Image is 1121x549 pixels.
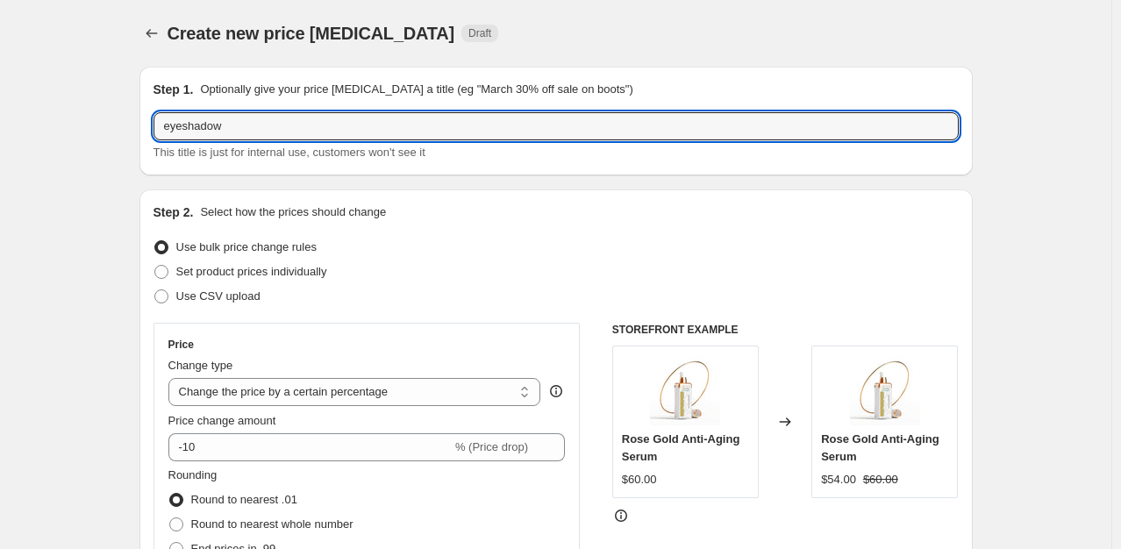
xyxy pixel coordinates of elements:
h3: Price [168,338,194,352]
span: Use bulk price change rules [176,240,317,253]
div: help [547,382,565,400]
span: Rounding [168,468,218,481]
span: % (Price drop) [455,440,528,453]
img: anti-aging-serum-F7C052_80x.jpg [850,355,920,425]
h2: Step 2. [154,203,194,221]
input: 30% off holiday sale [154,112,959,140]
span: Round to nearest .01 [191,493,297,506]
span: Rose Gold Anti-Aging Serum [622,432,740,463]
input: -15 [168,433,452,461]
span: Use CSV upload [176,289,261,303]
img: anti-aging-serum-F7C052_80x.jpg [650,355,720,425]
div: $60.00 [622,471,657,488]
span: Round to nearest whole number [191,517,353,531]
p: Optionally give your price [MEDICAL_DATA] a title (eg "March 30% off sale on boots") [200,81,632,98]
span: Set product prices individually [176,265,327,278]
span: Draft [468,26,491,40]
span: Create new price [MEDICAL_DATA] [168,24,455,43]
span: Change type [168,359,233,372]
h2: Step 1. [154,81,194,98]
span: This title is just for internal use, customers won't see it [154,146,425,159]
h6: STOREFRONT EXAMPLE [612,323,959,337]
p: Select how the prices should change [200,203,386,221]
strike: $60.00 [863,471,898,488]
button: Price change jobs [139,21,164,46]
span: Rose Gold Anti-Aging Serum [821,432,939,463]
span: Price change amount [168,414,276,427]
div: $54.00 [821,471,856,488]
